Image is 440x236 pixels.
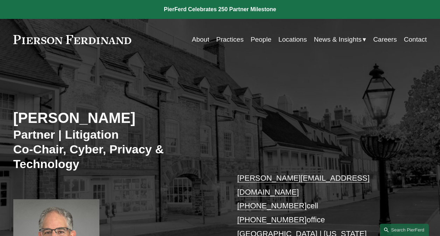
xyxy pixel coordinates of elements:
a: Contact [404,33,427,46]
a: Search this site [380,224,429,236]
h3: Partner | Litigation Co-Chair, Cyber, Privacy & Technology [13,127,220,172]
a: Practices [216,33,244,46]
a: About [192,33,209,46]
h2: [PERSON_NAME] [13,109,220,127]
a: [PHONE_NUMBER] [237,201,307,210]
a: [PERSON_NAME][EMAIL_ADDRESS][DOMAIN_NAME] [237,174,370,196]
a: People [251,33,271,46]
a: folder dropdown [314,33,366,46]
a: Locations [278,33,307,46]
a: [PHONE_NUMBER] [237,215,307,224]
a: Careers [373,33,397,46]
span: News & Insights [314,34,362,46]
